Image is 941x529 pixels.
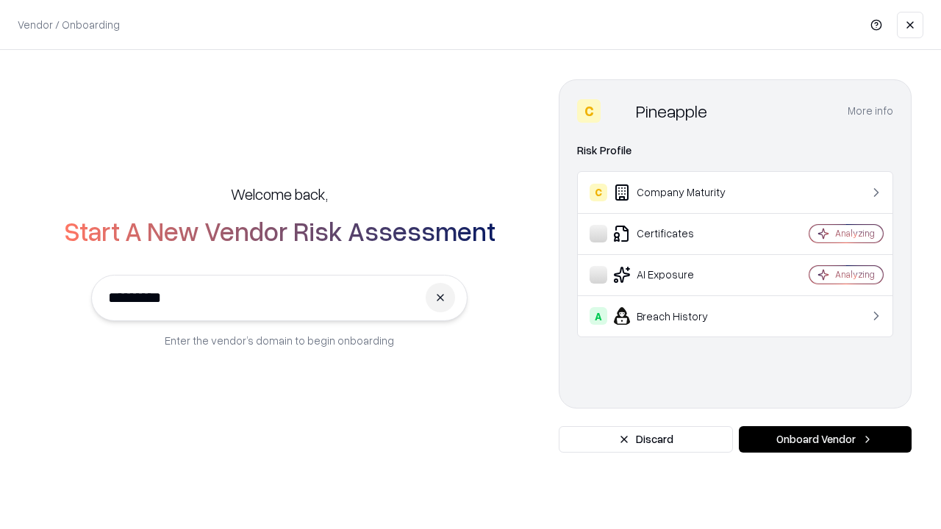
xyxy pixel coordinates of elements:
button: More info [848,98,893,124]
button: Discard [559,426,733,453]
p: Enter the vendor’s domain to begin onboarding [165,333,394,348]
p: Vendor / Onboarding [18,17,120,32]
div: C [590,184,607,201]
div: A [590,307,607,325]
div: Analyzing [835,268,875,281]
button: Onboard Vendor [739,426,912,453]
h5: Welcome back, [231,184,328,204]
div: Company Maturity [590,184,765,201]
h2: Start A New Vendor Risk Assessment [64,216,495,245]
div: Risk Profile [577,142,893,159]
div: Analyzing [835,227,875,240]
div: C [577,99,601,123]
div: Pineapple [636,99,707,123]
div: Breach History [590,307,765,325]
img: Pineapple [607,99,630,123]
div: AI Exposure [590,266,765,284]
div: Certificates [590,225,765,242]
